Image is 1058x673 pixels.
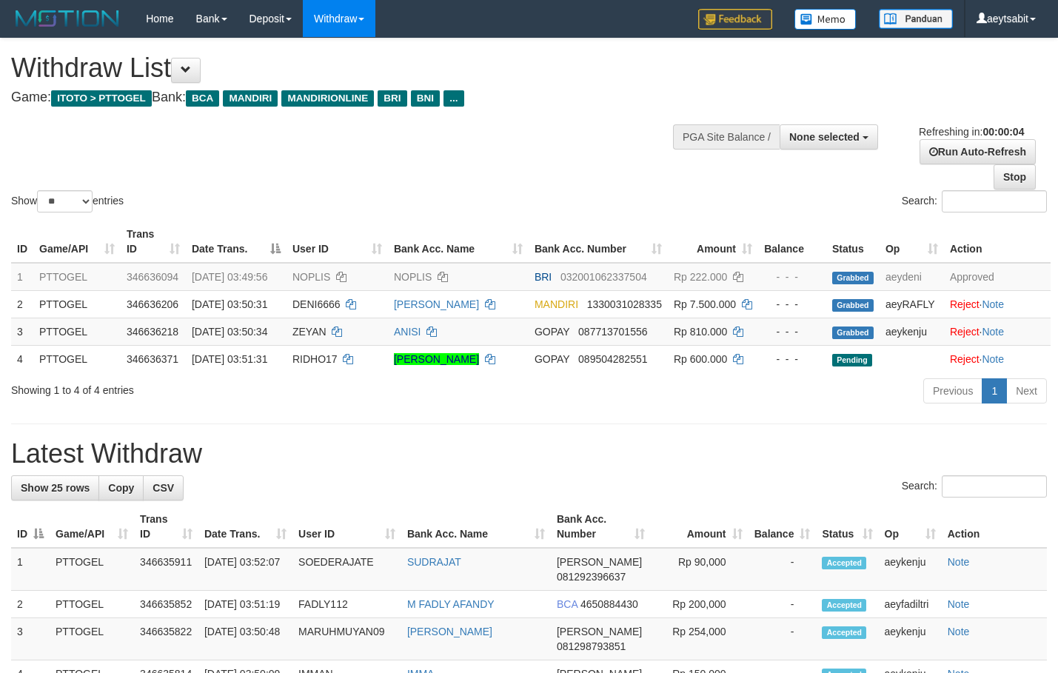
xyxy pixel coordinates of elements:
[292,548,401,591] td: SOEDERAJATE
[674,326,727,338] span: Rp 810.000
[560,271,647,283] span: Copy 032001062337504 to clipboard
[832,272,874,284] span: Grabbed
[33,290,121,318] td: PTTOGEL
[789,131,860,143] span: None selected
[11,345,33,372] td: 4
[407,556,461,568] a: SUDRAJAT
[287,221,388,263] th: User ID: activate to sort column ascending
[121,221,186,263] th: Trans ID: activate to sort column ascending
[587,298,662,310] span: Copy 1330031028335 to clipboard
[880,263,944,291] td: aeydeni
[535,298,578,310] span: MANDIRI
[98,475,144,500] a: Copy
[780,124,878,150] button: None selected
[651,548,748,591] td: Rp 90,000
[758,221,826,263] th: Balance
[982,378,1007,404] a: 1
[407,626,492,637] a: [PERSON_NAME]
[919,126,1024,138] span: Refreshing in:
[33,345,121,372] td: PTTOGEL
[580,598,638,610] span: Copy 4650884430 to clipboard
[950,326,980,338] a: Reject
[411,90,440,107] span: BNI
[879,506,942,548] th: Op: activate to sort column ascending
[153,482,174,494] span: CSV
[764,352,820,366] div: - - -
[880,318,944,345] td: aeykenju
[749,548,817,591] td: -
[535,271,552,283] span: BRI
[11,7,124,30] img: MOTION_logo.png
[832,299,874,312] span: Grabbed
[944,290,1051,318] td: ·
[394,298,479,310] a: [PERSON_NAME]
[557,598,577,610] span: BCA
[982,353,1004,365] a: Note
[942,475,1047,498] input: Search:
[557,640,626,652] span: Copy 081298793851 to clipboard
[127,353,178,365] span: 346636371
[529,221,668,263] th: Bank Acc. Number: activate to sort column ascending
[557,556,642,568] span: [PERSON_NAME]
[292,326,327,338] span: ZEYAN
[388,221,529,263] th: Bank Acc. Name: activate to sort column ascending
[651,506,748,548] th: Amount: activate to sort column ascending
[794,9,857,30] img: Button%20Memo.svg
[944,318,1051,345] td: ·
[764,297,820,312] div: - - -
[11,53,691,83] h1: Withdraw List
[902,475,1047,498] label: Search:
[11,221,33,263] th: ID
[673,124,780,150] div: PGA Site Balance /
[880,221,944,263] th: Op: activate to sort column ascending
[33,318,121,345] td: PTTOGEL
[192,298,267,310] span: [DATE] 03:50:31
[902,190,1047,212] label: Search:
[11,190,124,212] label: Show entries
[651,591,748,618] td: Rp 200,000
[749,506,817,548] th: Balance: activate to sort column ascending
[923,378,982,404] a: Previous
[749,591,817,618] td: -
[764,269,820,284] div: - - -
[292,591,401,618] td: FADLY112
[292,298,341,310] span: DENI6666
[33,221,121,263] th: Game/API: activate to sort column ascending
[11,506,50,548] th: ID: activate to sort column descending
[551,506,651,548] th: Bank Acc. Number: activate to sort column ascending
[192,326,267,338] span: [DATE] 03:50:34
[950,298,980,310] a: Reject
[108,482,134,494] span: Copy
[557,626,642,637] span: [PERSON_NAME]
[292,506,401,548] th: User ID: activate to sort column ascending
[578,326,647,338] span: Copy 087713701556 to clipboard
[879,9,953,29] img: panduan.png
[186,90,219,107] span: BCA
[879,548,942,591] td: aeykenju
[920,139,1036,164] a: Run Auto-Refresh
[443,90,463,107] span: ...
[11,290,33,318] td: 2
[698,9,772,30] img: Feedback.jpg
[749,618,817,660] td: -
[942,506,1047,548] th: Action
[401,506,551,548] th: Bank Acc. Name: activate to sort column ascending
[948,556,970,568] a: Note
[578,353,647,365] span: Copy 089504282551 to clipboard
[832,327,874,339] span: Grabbed
[407,598,495,610] a: M FADLY AFANDY
[186,221,287,263] th: Date Trans.: activate to sort column descending
[674,271,727,283] span: Rp 222.000
[198,506,292,548] th: Date Trans.: activate to sort column ascending
[127,326,178,338] span: 346636218
[948,626,970,637] a: Note
[11,377,429,398] div: Showing 1 to 4 of 4 entries
[378,90,406,107] span: BRI
[557,571,626,583] span: Copy 081292396637 to clipboard
[944,221,1051,263] th: Action
[879,618,942,660] td: aeykenju
[127,298,178,310] span: 346636206
[944,263,1051,291] td: Approved
[33,263,121,291] td: PTTOGEL
[11,263,33,291] td: 1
